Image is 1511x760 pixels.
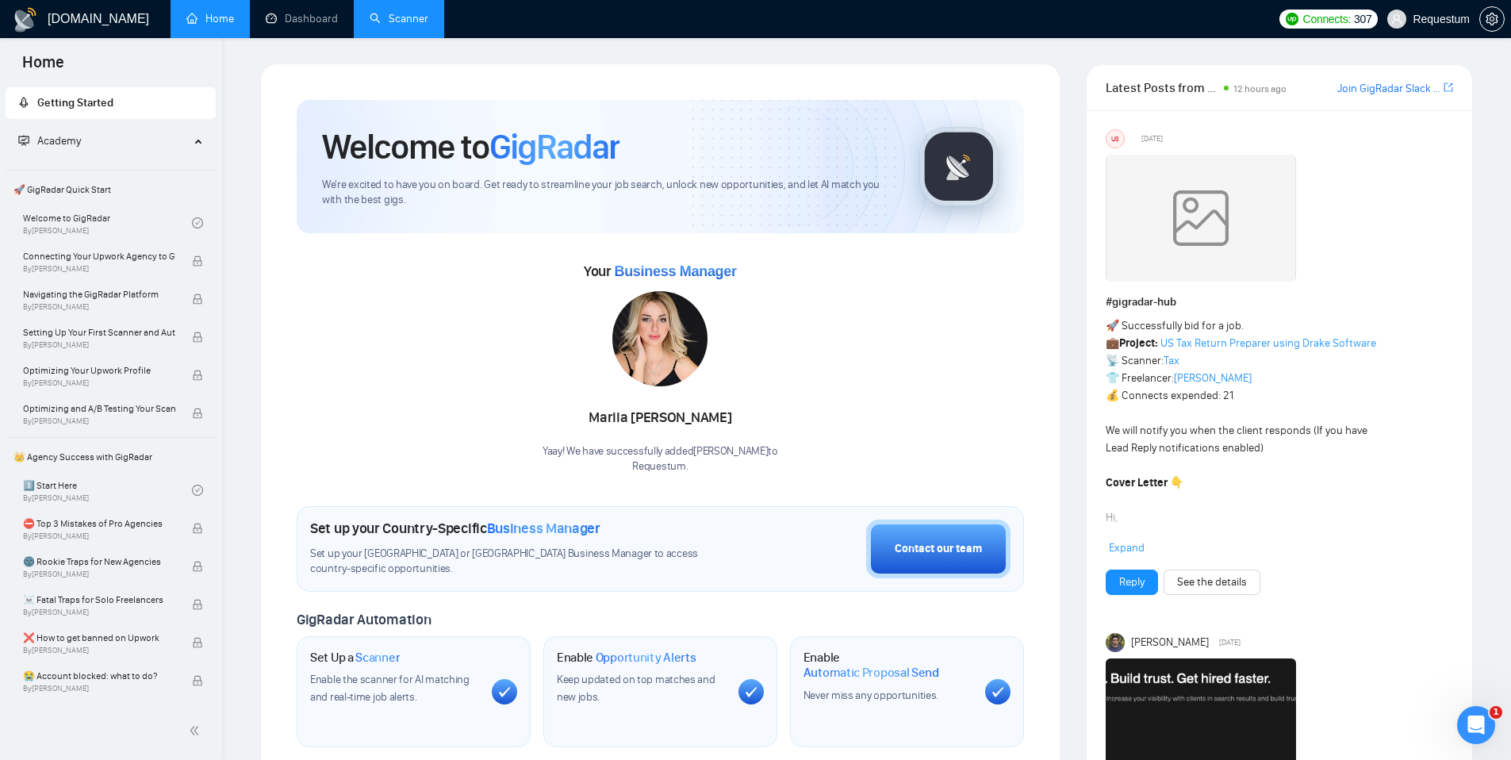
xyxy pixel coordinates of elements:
[192,370,203,381] span: lock
[23,684,175,693] span: By [PERSON_NAME]
[1444,81,1453,94] span: export
[1106,570,1158,595] button: Reply
[1391,13,1402,25] span: user
[23,205,192,240] a: Welcome to GigRadarBy[PERSON_NAME]
[10,51,77,84] span: Home
[919,127,999,206] img: gigradar-logo.png
[1177,574,1247,591] a: See the details
[1337,80,1440,98] a: Join GigRadar Slack Community
[1106,155,1296,282] img: weqQh+iSagEgQAAAABJRU5ErkJggg==
[18,134,81,148] span: Academy
[23,532,175,541] span: By [PERSON_NAME]
[310,547,731,577] span: Set up your [GEOGRAPHIC_DATA] or [GEOGRAPHIC_DATA] Business Manager to access country-specific op...
[1106,476,1183,489] strong: Cover Letter 👇
[1480,13,1504,25] span: setting
[557,673,715,704] span: Keep updated on top matches and new jobs.
[7,441,214,473] span: 👑 Agency Success with GigRadar
[355,650,400,666] span: Scanner
[557,650,696,666] h1: Enable
[23,264,175,274] span: By [PERSON_NAME]
[192,599,203,610] span: lock
[266,12,338,25] a: dashboardDashboard
[23,286,175,302] span: Navigating the GigRadar Platform
[7,174,214,205] span: 🚀 GigRadar Quick Start
[23,646,175,655] span: By [PERSON_NAME]
[23,608,175,617] span: By [PERSON_NAME]
[192,332,203,343] span: lock
[322,178,894,208] span: We're excited to have you on board. Get ready to streamline your job search, unlock new opportuni...
[1109,541,1145,555] span: Expand
[23,630,175,646] span: ❌ How to get banned on Upwork
[322,125,619,168] h1: Welcome to
[186,12,234,25] a: homeHome
[1490,706,1502,719] span: 1
[1106,294,1453,311] h1: # gigradar-hub
[23,378,175,388] span: By [PERSON_NAME]
[543,459,778,474] p: Requestum .
[1479,13,1505,25] a: setting
[1106,633,1125,652] img: Toby Fox-Mason
[310,520,600,537] h1: Set up your Country-Specific
[614,263,736,279] span: Business Manager
[1219,635,1241,650] span: [DATE]
[489,125,619,168] span: GigRadar
[1164,354,1179,367] a: Tax
[1174,371,1252,385] a: [PERSON_NAME]
[192,637,203,648] span: lock
[1457,706,1495,744] iframe: Intercom live chat
[1119,336,1158,350] strong: Project:
[310,650,400,666] h1: Set Up a
[1164,570,1260,595] button: See the details
[192,217,203,228] span: check-circle
[23,668,175,684] span: 😭 Account blocked: what to do?
[543,444,778,474] div: Yaay! We have successfully added [PERSON_NAME] to
[895,540,982,558] div: Contact our team
[192,561,203,572] span: lock
[1444,80,1453,95] a: export
[18,97,29,108] span: rocket
[192,485,203,496] span: check-circle
[543,405,778,432] div: Mariia [PERSON_NAME]
[584,263,737,280] span: Your
[23,401,175,416] span: Optimizing and A/B Testing Your Scanner for Better Results
[23,473,192,508] a: 1️⃣ Start HereBy[PERSON_NAME]
[192,675,203,686] span: lock
[23,516,175,532] span: ⛔ Top 3 Mistakes of Pro Agencies
[1141,132,1163,146] span: [DATE]
[596,650,696,666] span: Opportunity Alerts
[1303,10,1351,28] span: Connects:
[23,302,175,312] span: By [PERSON_NAME]
[297,611,431,628] span: GigRadar Automation
[192,255,203,267] span: lock
[23,363,175,378] span: Optimizing Your Upwork Profile
[192,408,203,419] span: lock
[6,87,216,119] li: Getting Started
[1119,574,1145,591] a: Reply
[18,135,29,146] span: fund-projection-screen
[23,248,175,264] span: Connecting Your Upwork Agency to GigRadar
[1106,130,1124,148] div: US
[1106,78,1219,98] span: Latest Posts from the GigRadar Community
[803,650,972,681] h1: Enable
[1233,83,1287,94] span: 12 hours ago
[310,673,470,704] span: Enable the scanner for AI matching and real-time job alerts.
[23,324,175,340] span: Setting Up Your First Scanner and Auto-Bidder
[1160,336,1376,350] a: US Tax Return Preparer using Drake Software
[803,665,939,681] span: Automatic Proposal Send
[13,7,38,33] img: logo
[612,291,708,386] img: 1686131568108-42.jpg
[23,416,175,426] span: By [PERSON_NAME]
[1479,6,1505,32] button: setting
[23,340,175,350] span: By [PERSON_NAME]
[189,723,205,739] span: double-left
[866,520,1011,578] button: Contact our team
[192,294,203,305] span: lock
[192,523,203,534] span: lock
[37,96,113,109] span: Getting Started
[23,592,175,608] span: ☠️ Fatal Traps for Solo Freelancers
[1354,10,1371,28] span: 307
[23,570,175,579] span: By [PERSON_NAME]
[37,134,81,148] span: Academy
[370,12,428,25] a: searchScanner
[1131,634,1209,651] span: [PERSON_NAME]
